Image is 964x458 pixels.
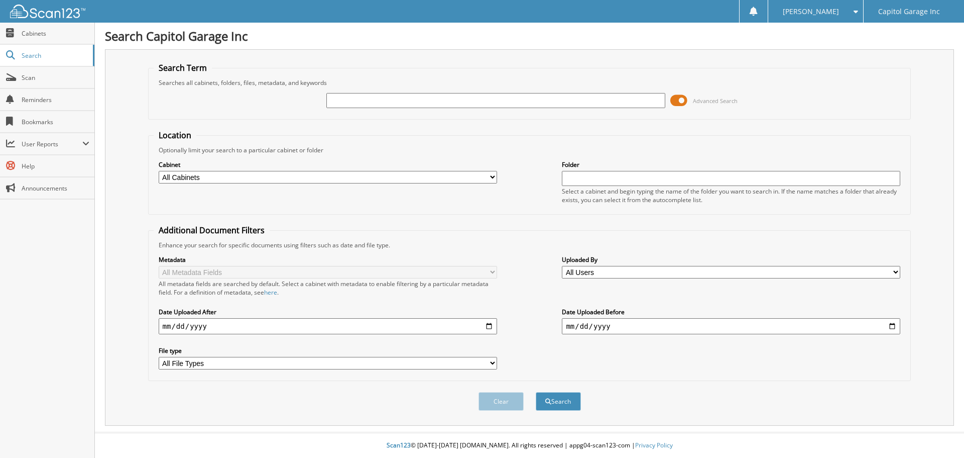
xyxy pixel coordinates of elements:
[159,280,497,297] div: All metadata fields are searched by default. Select a cabinet with metadata to enable filtering b...
[562,187,900,204] div: Select a cabinet and begin typing the name of the folder you want to search in. If the name match...
[387,441,411,449] span: Scan123
[154,241,906,249] div: Enhance your search for specific documents using filters such as date and file type.
[159,160,497,169] label: Cabinet
[159,255,497,264] label: Metadata
[562,318,900,334] input: end
[22,73,89,82] span: Scan
[562,308,900,316] label: Date Uploaded Before
[264,288,277,297] a: here
[562,255,900,264] label: Uploaded By
[22,184,89,193] span: Announcements
[10,5,85,18] img: scan123-logo-white.svg
[154,225,270,236] legend: Additional Document Filters
[22,118,89,126] span: Bookmarks
[22,29,89,38] span: Cabinets
[105,28,954,44] h1: Search Capitol Garage Inc
[635,441,673,449] a: Privacy Policy
[22,162,89,170] span: Help
[693,97,738,105] span: Advanced Search
[536,392,581,411] button: Search
[154,146,906,154] div: Optionally limit your search to a particular cabinet or folder
[22,96,89,104] span: Reminders
[783,9,839,15] span: [PERSON_NAME]
[562,160,900,169] label: Folder
[878,9,940,15] span: Capitol Garage Inc
[22,140,82,148] span: User Reports
[159,318,497,334] input: start
[914,410,964,458] iframe: Chat Widget
[154,62,212,73] legend: Search Term
[159,346,497,355] label: File type
[478,392,524,411] button: Clear
[22,51,88,60] span: Search
[95,433,964,458] div: © [DATE]-[DATE] [DOMAIN_NAME]. All rights reserved | appg04-scan123-com |
[154,130,196,141] legend: Location
[154,78,906,87] div: Searches all cabinets, folders, files, metadata, and keywords
[159,308,497,316] label: Date Uploaded After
